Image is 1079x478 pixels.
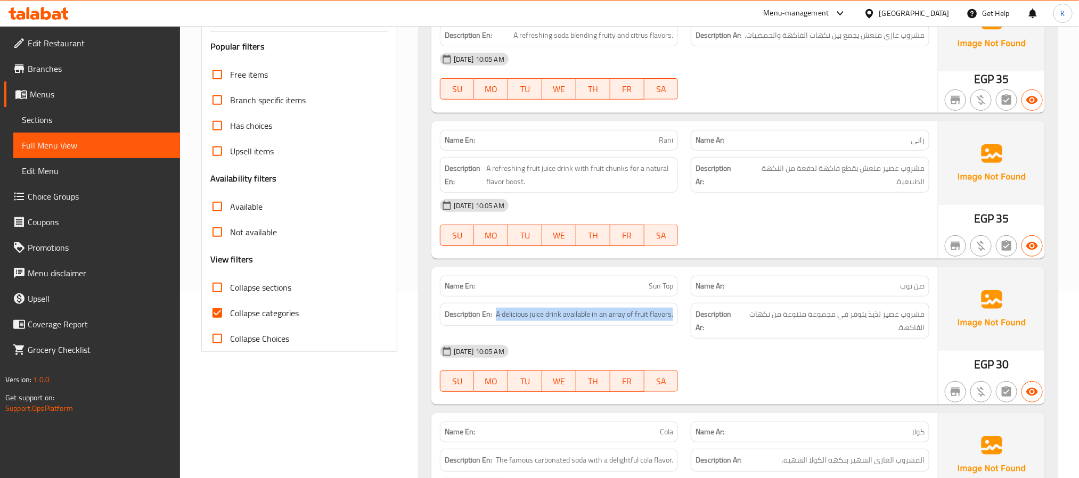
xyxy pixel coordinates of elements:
[508,78,542,100] button: TU
[512,374,538,389] span: TU
[512,228,538,243] span: TU
[996,354,1009,375] span: 30
[696,135,724,146] strong: Name Ar:
[4,260,180,286] a: Menu disclaimer
[13,133,180,158] a: Full Menu View
[474,78,508,100] button: MO
[508,370,542,392] button: TU
[13,158,180,184] a: Edit Menu
[649,281,673,292] span: Sun Top
[1061,7,1065,19] span: K
[576,78,610,100] button: TH
[486,162,673,188] span: A refreshing fruit juice drink with fruit chunks for a natural flavor boost.
[4,235,180,260] a: Promotions
[649,81,674,97] span: SA
[478,228,504,243] span: MO
[615,228,640,243] span: FR
[4,30,180,56] a: Edit Restaurant
[4,311,180,337] a: Coverage Report
[996,381,1017,402] button: Not has choices
[445,29,492,42] strong: Description En:
[996,69,1009,89] span: 35
[230,281,291,294] span: Collapse sections
[649,228,674,243] span: SA
[912,426,925,438] span: كولا
[581,374,606,389] span: TH
[230,307,299,319] span: Collapse categories
[610,225,644,246] button: FR
[996,208,1009,229] span: 35
[996,235,1017,257] button: Not has choices
[445,228,470,243] span: SU
[659,135,673,146] span: Rani
[782,454,925,467] span: المشروب الغازي الشهير بنكهة الكولا الشهية.
[5,373,31,386] span: Version:
[644,78,679,100] button: SA
[546,374,572,389] span: WE
[900,281,925,292] span: صن توب
[615,374,640,389] span: FR
[945,89,966,111] button: Not branch specific item
[28,343,171,356] span: Grocery Checklist
[945,235,966,257] button: Not branch specific item
[33,373,50,386] span: 1.0.0
[210,172,277,185] h3: Availability filters
[615,81,640,97] span: FR
[230,68,268,81] span: Free items
[496,454,673,467] span: The famous carbonated soda with a delightful cola flavor.
[696,426,724,438] strong: Name Ar:
[5,391,54,405] span: Get support on:
[764,7,829,20] div: Menu-management
[478,81,504,97] span: MO
[445,281,475,292] strong: Name En:
[974,69,994,89] span: EGP
[542,225,576,246] button: WE
[4,286,180,311] a: Upsell
[610,78,644,100] button: FR
[542,78,576,100] button: WE
[974,354,994,375] span: EGP
[4,56,180,81] a: Branches
[739,308,925,334] span: مشروب عصير لذيذ يتوفر في مجموعة متنوعة من نكهات الفاكهة.
[210,253,254,266] h3: View filters
[649,374,674,389] span: SA
[210,40,388,53] h3: Popular filters
[478,374,504,389] span: MO
[581,228,606,243] span: TH
[644,370,679,392] button: SA
[945,381,966,402] button: Not branch specific item
[13,107,180,133] a: Sections
[445,162,485,188] strong: Description En:
[230,94,306,106] span: Branch specific items
[542,370,576,392] button: WE
[449,201,509,211] span: [DATE] 10:05 AM
[696,281,724,292] strong: Name Ar:
[5,401,73,415] a: Support.OpsPlatform
[445,426,475,438] strong: Name En:
[4,184,180,209] a: Choice Groups
[970,89,992,111] button: Purchased item
[938,121,1045,204] img: Ae5nvW7+0k+MAAAAAElFTkSuQmCC
[576,370,610,392] button: TH
[445,454,492,467] strong: Description En:
[996,89,1017,111] button: Not has choices
[879,7,950,19] div: [GEOGRAPHIC_DATA]
[449,54,509,64] span: [DATE] 10:05 AM
[28,216,171,228] span: Coupons
[496,308,673,321] span: A delicious juice drink available in an array of fruit flavors.
[4,337,180,362] a: Grocery Checklist
[474,370,508,392] button: MO
[28,37,171,50] span: Edit Restaurant
[974,208,994,229] span: EGP
[513,29,673,42] span: A refreshing soda blending fruity and citrus flavors.
[22,113,171,126] span: Sections
[28,62,171,75] span: Branches
[474,225,508,246] button: MO
[696,162,739,188] strong: Description Ar:
[970,381,992,402] button: Purchased item
[230,226,277,238] span: Not available
[1021,235,1043,257] button: Available
[546,81,572,97] span: WE
[696,454,741,467] strong: Description Ar:
[22,164,171,177] span: Edit Menu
